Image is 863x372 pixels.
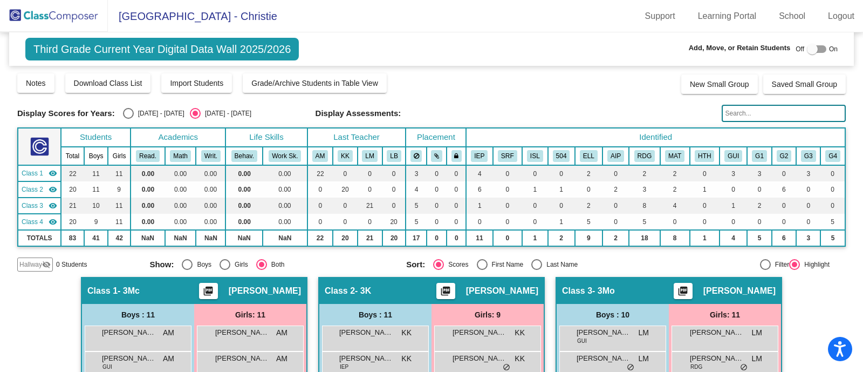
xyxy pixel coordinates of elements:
[602,147,629,165] th: Currently in AIP
[131,214,165,230] td: 0.00
[427,181,447,198] td: 0
[689,8,765,25] a: Learning Portal
[108,181,131,198] td: 9
[629,230,660,246] td: 18
[796,198,820,214] td: 0
[660,198,690,214] td: 4
[548,165,575,181] td: 0
[602,230,629,246] td: 2
[427,198,447,214] td: 0
[61,198,84,214] td: 21
[165,198,196,214] td: 0.00
[580,150,598,162] button: ELL
[690,198,720,214] td: 0
[634,150,655,162] button: RDG
[724,150,742,162] button: GUI
[358,230,382,246] td: 21
[548,214,575,230] td: 1
[49,169,57,178] mat-icon: visibility
[660,214,690,230] td: 0
[660,165,690,181] td: 2
[777,150,792,162] button: G2
[466,165,492,181] td: 4
[307,230,333,246] td: 22
[251,79,378,87] span: Grade/Archive Students in Table View
[196,181,225,198] td: 0.00
[720,165,747,181] td: 3
[577,327,631,338] span: [PERSON_NAME]
[406,181,426,198] td: 4
[577,337,587,345] span: GUI
[763,75,846,94] button: Saved Small Group
[689,43,791,53] span: Add, Move, or Retain Students
[49,201,57,210] mat-icon: visibility
[382,230,406,246] td: 20
[527,150,543,162] button: ISL
[108,165,131,181] td: 11
[18,230,61,246] td: TOTALS
[690,353,744,364] span: [PERSON_NAME]
[196,214,225,230] td: 0.00
[382,147,406,165] th: Lindsey Branchut
[267,260,285,269] div: Both
[406,198,426,214] td: 5
[338,150,353,162] button: KK
[466,214,492,230] td: 0
[225,230,263,246] td: NaN
[201,150,221,162] button: Writ.
[165,214,196,230] td: 0.00
[22,185,43,194] span: Class 2
[801,150,816,162] button: G3
[163,353,174,364] span: AM
[720,147,747,165] th: Guidance Interventions Including 3:3
[660,181,690,198] td: 2
[22,168,43,178] span: Class 1
[660,147,690,165] th: Math Intervention
[102,327,156,338] span: [PERSON_NAME] [PERSON_NAME]
[522,198,548,214] td: 0
[84,165,108,181] td: 11
[17,73,54,93] button: Notes
[690,214,720,230] td: 0
[466,286,538,296] span: [PERSON_NAME]
[165,181,196,198] td: 0.00
[690,147,720,165] th: Health concerns, please inquire with teacher and nurse
[87,286,118,296] span: Class 1
[358,198,382,214] td: 21
[406,260,425,269] span: Sort:
[752,353,762,364] span: LM
[575,147,602,165] th: English Language Learner
[333,198,357,214] td: 0
[453,327,506,338] span: [PERSON_NAME]
[453,353,506,364] span: [PERSON_NAME]
[447,198,466,214] td: 0
[493,181,522,198] td: 0
[690,80,749,89] span: New Small Group
[131,165,165,181] td: 0.00
[466,128,845,147] th: Identified
[819,8,863,25] a: Logout
[307,165,333,181] td: 22
[312,150,328,162] button: AM
[466,198,492,214] td: 1
[575,230,602,246] td: 9
[406,259,655,270] mat-radio-group: Select an option
[263,214,307,230] td: 0.00
[548,198,575,214] td: 0
[196,198,225,214] td: 0.00
[629,198,660,214] td: 8
[406,147,426,165] th: Keep away students
[108,214,131,230] td: 11
[131,198,165,214] td: 0.00
[18,214,61,230] td: Lindsey Branchut - 3B
[690,230,720,246] td: 1
[747,181,771,198] td: 0
[752,150,767,162] button: G1
[65,73,151,93] button: Download Class List
[447,165,466,181] td: 0
[444,260,468,269] div: Scores
[829,44,838,54] span: On
[427,230,447,246] td: 0
[542,260,578,269] div: Last Name
[690,165,720,181] td: 0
